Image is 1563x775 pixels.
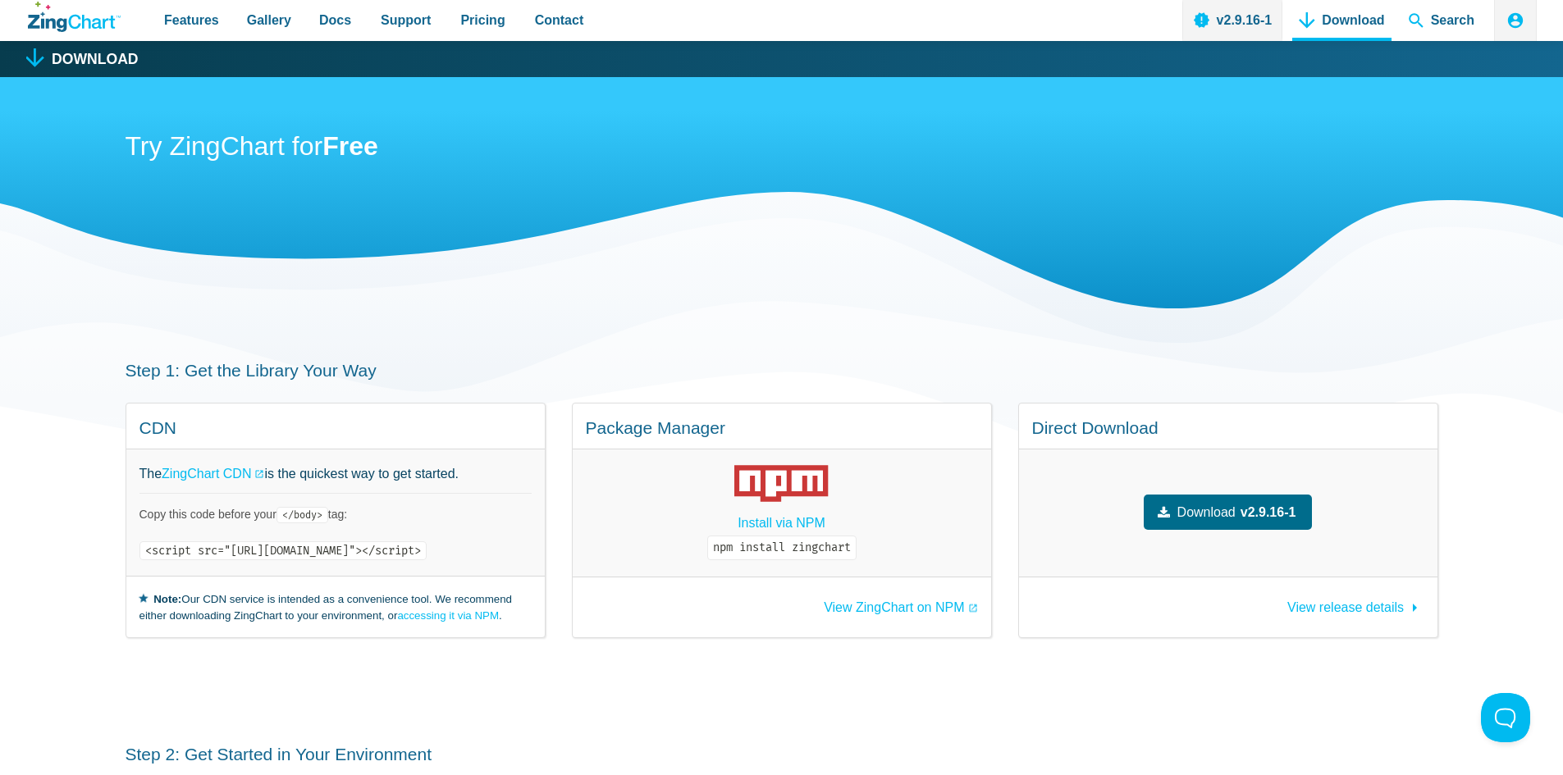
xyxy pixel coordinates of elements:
[738,512,825,534] a: Install via NPM
[139,590,532,624] small: Our CDN service is intended as a convenience tool. We recommend either downloading ZingChart to y...
[28,2,121,32] a: ZingChart Logo. Click to return to the homepage
[319,9,351,31] span: Docs
[52,52,139,67] h1: Download
[707,536,857,560] code: npm install zingchart
[153,593,181,605] strong: Note:
[1177,501,1236,523] span: Download
[535,9,584,31] span: Contact
[824,601,977,614] a: View ZingChart on NPM
[164,9,219,31] span: Features
[139,541,427,560] code: <script src="[URL][DOMAIN_NAME]"></script>
[126,130,1438,166] h2: Try ZingChart for
[322,131,378,161] strong: Free
[139,463,532,485] p: The is the quickest way to get started.
[1032,417,1424,439] h4: Direct Download
[586,417,978,439] h4: Package Manager
[460,9,505,31] span: Pricing
[139,507,532,522] p: Copy this code before your tag:
[1144,495,1313,530] a: Downloadv2.9.16-1
[139,417,532,439] h4: CDN
[397,609,499,622] a: accessing it via NPM
[126,743,1438,765] h3: Step 2: Get Started in Your Environment
[1287,600,1404,614] span: View release details
[1481,693,1530,742] iframe: Toggle Customer Support
[276,507,328,523] code: </body>
[1287,592,1424,614] a: View release details
[381,9,431,31] span: Support
[247,9,291,31] span: Gallery
[1241,501,1296,523] strong: v2.9.16-1
[162,463,264,485] a: ZingChart CDN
